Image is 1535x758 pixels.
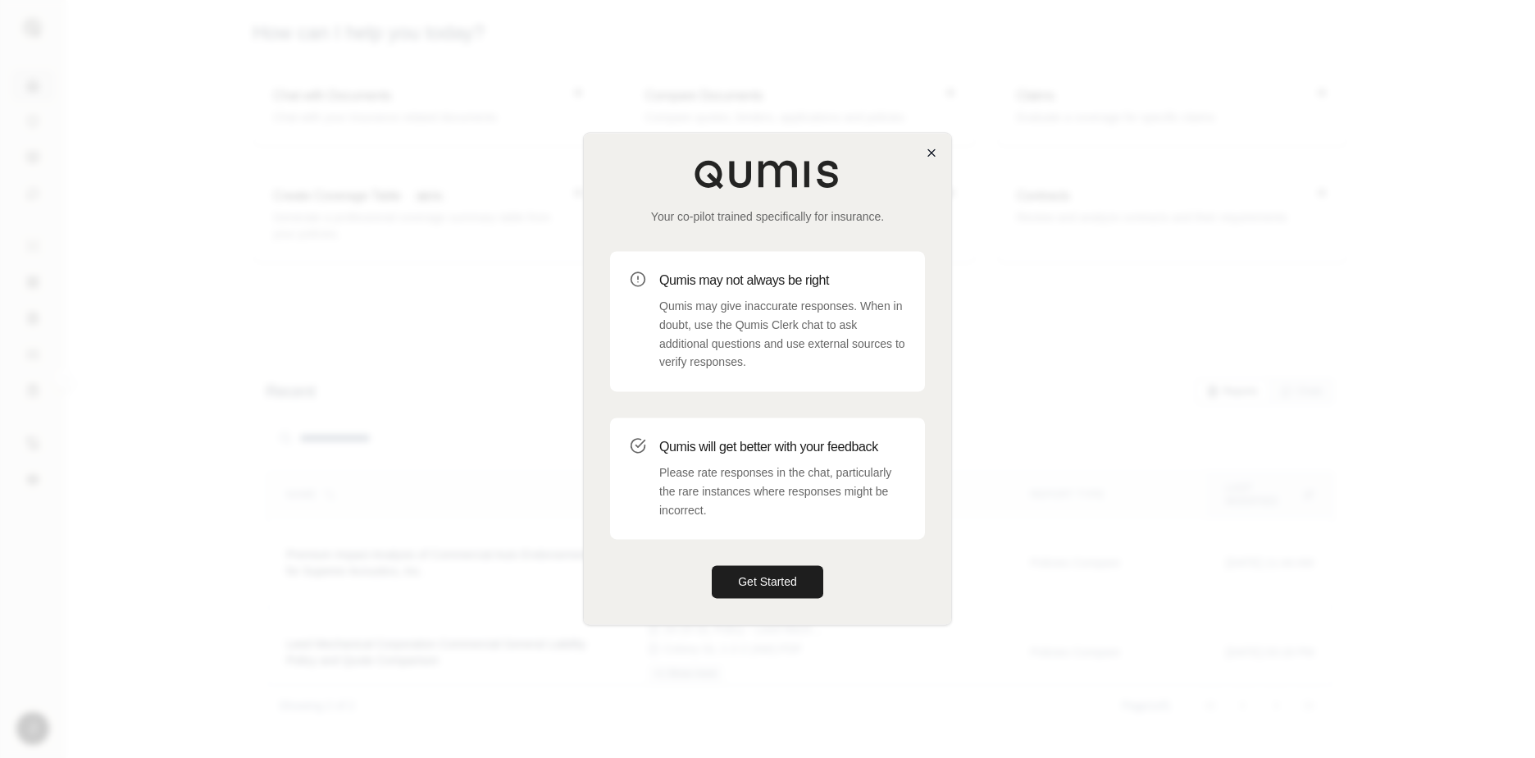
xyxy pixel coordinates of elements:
p: Your co-pilot trained specifically for insurance. [610,208,925,225]
p: Please rate responses in the chat, particularly the rare instances where responses might be incor... [659,463,905,519]
h3: Qumis will get better with your feedback [659,437,905,457]
h3: Qumis may not always be right [659,271,905,290]
img: Qumis Logo [694,159,841,189]
p: Qumis may give inaccurate responses. When in doubt, use the Qumis Clerk chat to ask additional qu... [659,297,905,372]
button: Get Started [712,566,823,599]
